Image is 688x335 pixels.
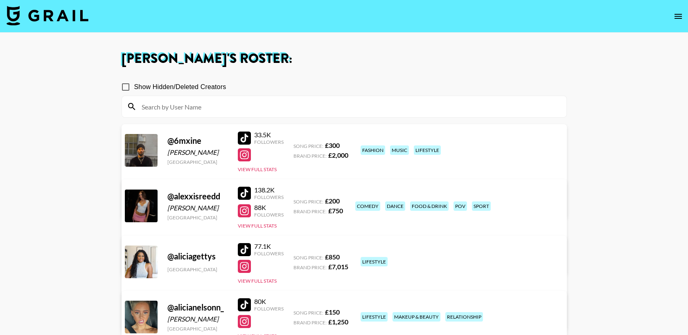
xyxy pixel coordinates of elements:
[167,315,228,323] div: [PERSON_NAME]
[167,159,228,165] div: [GEOGRAPHIC_DATA]
[328,151,348,159] strong: £ 2,000
[254,131,284,139] div: 33.5K
[167,204,228,212] div: [PERSON_NAME]
[325,253,340,261] strong: £ 850
[254,203,284,212] div: 88K
[293,143,323,149] span: Song Price:
[325,141,340,149] strong: £ 300
[167,302,228,313] div: @ alicianelsonn_
[238,278,277,284] button: View Full Stats
[137,100,562,113] input: Search by User Name
[670,8,686,25] button: open drawer
[7,6,88,25] img: Grail Talent
[328,207,343,214] strong: £ 750
[361,145,385,155] div: fashion
[293,310,323,316] span: Song Price:
[293,264,327,270] span: Brand Price:
[361,312,388,322] div: lifestyle
[355,201,380,211] div: comedy
[167,266,228,272] div: [GEOGRAPHIC_DATA]
[445,312,483,322] div: relationship
[392,312,440,322] div: makeup & beauty
[122,52,567,65] h1: [PERSON_NAME] 's Roster:
[167,148,228,156] div: [PERSON_NAME]
[328,318,348,326] strong: £ 1,250
[293,153,327,159] span: Brand Price:
[254,297,284,306] div: 80K
[328,263,348,270] strong: £ 7,015
[254,186,284,194] div: 138.2K
[254,242,284,250] div: 77.1K
[453,201,467,211] div: pov
[134,82,226,92] span: Show Hidden/Deleted Creators
[167,326,228,332] div: [GEOGRAPHIC_DATA]
[167,136,228,146] div: @ 6mxine
[390,145,409,155] div: music
[385,201,405,211] div: dance
[238,223,277,229] button: View Full Stats
[293,199,323,205] span: Song Price:
[293,319,327,326] span: Brand Price:
[414,145,441,155] div: lifestyle
[238,166,277,172] button: View Full Stats
[254,212,284,218] div: Followers
[293,208,327,214] span: Brand Price:
[167,251,228,261] div: @ aliciagettys
[254,306,284,312] div: Followers
[410,201,449,211] div: food & drink
[254,250,284,257] div: Followers
[472,201,491,211] div: sport
[325,308,340,316] strong: £ 150
[167,214,228,221] div: [GEOGRAPHIC_DATA]
[325,197,340,205] strong: £ 200
[293,255,323,261] span: Song Price:
[167,191,228,201] div: @ alexxisreedd
[254,139,284,145] div: Followers
[254,194,284,200] div: Followers
[361,257,388,266] div: lifestyle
